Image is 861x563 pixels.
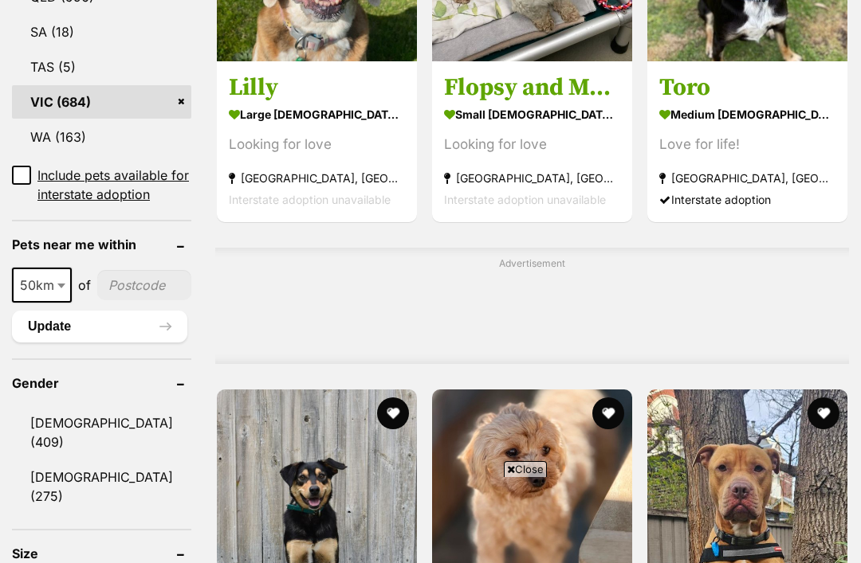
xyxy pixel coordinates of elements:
strong: [GEOGRAPHIC_DATA], [GEOGRAPHIC_DATA] [444,167,620,189]
span: Close [504,461,547,477]
strong: [GEOGRAPHIC_DATA], [GEOGRAPHIC_DATA] [659,167,835,189]
button: Update [12,311,187,342]
span: Include pets available for interstate adoption [37,166,191,204]
div: Advertisement [215,248,849,364]
a: TAS (5) [12,50,191,84]
span: 50km [12,268,72,303]
span: of [78,276,91,295]
h3: Toro [659,72,835,103]
strong: [GEOGRAPHIC_DATA], [GEOGRAPHIC_DATA] [229,167,405,189]
h3: Lilly [229,72,405,103]
strong: small [DEMOGRAPHIC_DATA] Dog [444,103,620,126]
button: favourite [592,397,624,429]
div: Looking for love [444,134,620,155]
span: Interstate adoption unavailable [229,193,391,206]
iframe: Advertisement [140,483,721,555]
h3: Flopsy and Mopsy [444,72,620,103]
button: favourite [808,397,839,429]
a: WA (163) [12,120,191,154]
a: VIC (684) [12,85,191,119]
strong: large [DEMOGRAPHIC_DATA] Dog [229,103,405,126]
input: postcode [97,270,191,300]
a: [DEMOGRAPHIC_DATA] (409) [12,406,191,459]
header: Gender [12,376,191,390]
div: Looking for love [229,134,405,155]
button: favourite [377,397,409,429]
div: Interstate adoption [659,189,835,210]
span: Interstate adoption unavailable [444,193,606,206]
a: Flopsy and Mopsy small [DEMOGRAPHIC_DATA] Dog Looking for love [GEOGRAPHIC_DATA], [GEOGRAPHIC_DAT... [432,61,632,222]
strong: medium [DEMOGRAPHIC_DATA] Dog [659,103,835,126]
div: Love for life! [659,134,835,155]
a: Lilly large [DEMOGRAPHIC_DATA] Dog Looking for love [GEOGRAPHIC_DATA], [GEOGRAPHIC_DATA] Intersta... [217,61,417,222]
span: 50km [14,274,70,296]
a: [DEMOGRAPHIC_DATA] (275) [12,460,191,513]
iframe: Help Scout Beacon - Open [761,507,845,555]
header: Pets near me within [12,237,191,252]
a: Include pets available for interstate adoption [12,166,191,204]
a: SA (18) [12,15,191,49]
header: Size [12,546,191,561]
a: Toro medium [DEMOGRAPHIC_DATA] Dog Love for life! [GEOGRAPHIC_DATA], [GEOGRAPHIC_DATA] Interstate... [647,61,847,222]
